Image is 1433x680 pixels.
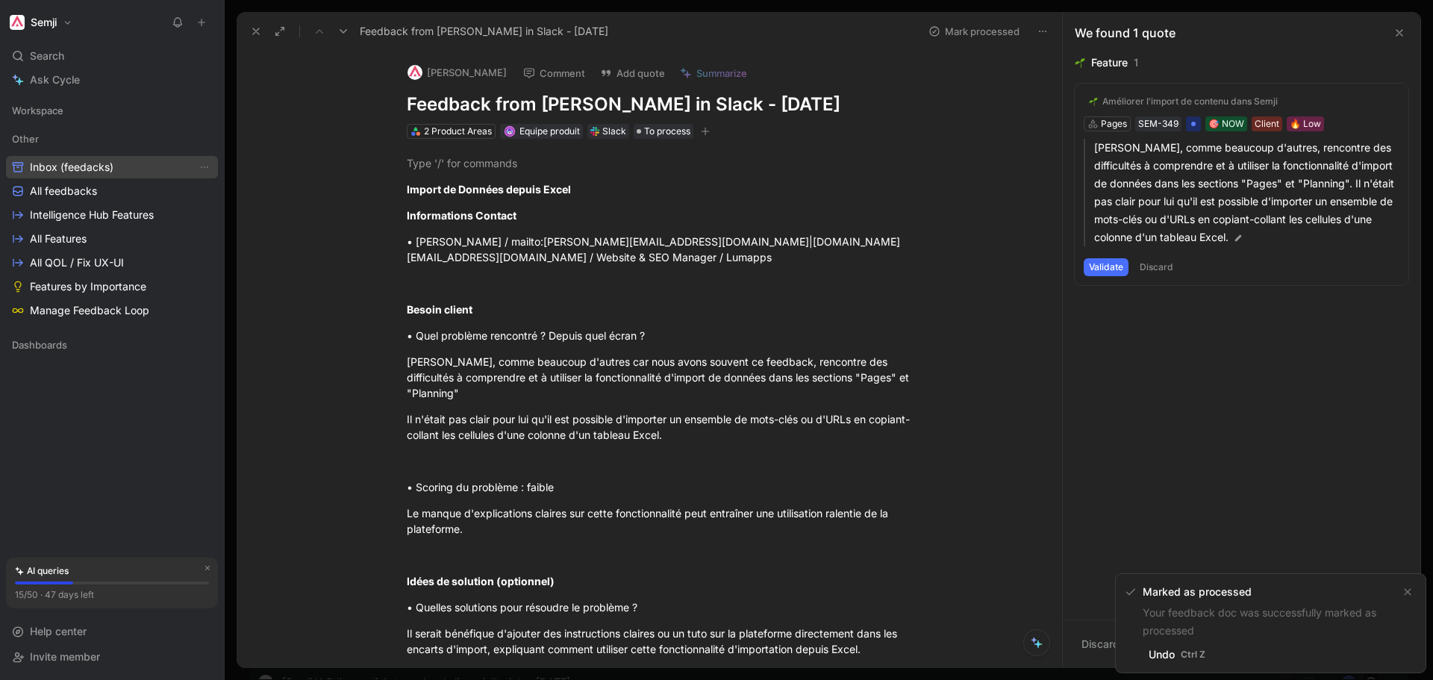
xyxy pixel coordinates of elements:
button: Validate [1084,258,1128,276]
span: Feedback from [PERSON_NAME] in Slack - [DATE] [360,22,608,40]
div: Il serait bénéfique d'ajouter des instructions claires ou un tuto sur la plateforme directement d... [407,626,923,657]
div: Dashboards [6,334,218,356]
a: All QOL / Fix UX-UI [6,252,218,274]
div: • Quelles solutions pour résoudre le problème ? [407,599,923,615]
a: Ask Cycle [6,69,218,91]
button: Mark processed [922,21,1026,42]
span: Equipe produit [519,125,580,137]
div: Il n'était pas clair pour lui qu'il est possible d'importer un ensemble de mots-clés ou d'URLs en... [407,411,923,443]
img: 🌱 [1075,57,1085,68]
strong: Besoin client [407,303,472,316]
a: Features by Importance [6,275,218,298]
div: • [PERSON_NAME] / mailto:[PERSON_NAME][EMAIL_ADDRESS][DOMAIN_NAME]|[DOMAIN_NAME][EMAIL_ADDRESS][D... [407,234,923,265]
div: Le manque d'explications claires sur cette fonctionnalité peut entraîner une utilisation ralentie... [407,505,923,537]
span: Workspace [12,103,63,118]
div: To process [634,124,693,139]
div: Ctrl [1181,647,1197,662]
div: Marked as processed [1143,583,1393,601]
span: Summarize [696,66,747,80]
span: All QOL / Fix UX-UI [30,255,124,270]
span: Inbox (feedacks) [30,160,113,175]
strong: Informations Contact [407,209,516,222]
div: Other [6,128,218,150]
span: All Features [30,231,87,246]
div: [PERSON_NAME], comme beaucoup d'autres car nous avons souvent ce feedback, rencontre des difficul... [407,354,923,401]
a: Manage Feedback Loop [6,299,218,322]
div: OtherInbox (feedacks)View actionsAll feedbacksIntelligence Hub FeaturesAll FeaturesAll QOL / Fix ... [6,128,218,322]
button: Discard all [1075,632,1140,656]
div: AI queries [15,564,69,578]
img: Semji [10,15,25,30]
span: Help center [30,625,87,637]
span: Undo [1149,646,1175,664]
button: 🌱Améliorer l'import de contenu dans Semji [1084,93,1283,110]
div: Help center [6,620,218,643]
a: All Features [6,228,218,250]
p: [PERSON_NAME], comme beaucoup d'autres, rencontre des difficultés à comprendre et à utiliser la f... [1094,139,1399,246]
div: • Quel problème rencontré ? Depuis quel écran ? [407,328,923,343]
button: Summarize [673,63,754,84]
div: • Scoring du problème : faible [407,479,923,495]
span: Invite member [30,650,100,663]
img: logo [408,65,422,80]
button: Add quote [593,63,672,84]
span: Search [30,47,64,65]
div: Améliorer l'import de contenu dans Semji [1102,96,1278,107]
h1: Semji [31,16,57,29]
span: Manage Feedback Loop [30,303,149,318]
a: All feedbacks [6,180,218,202]
strong: Import de Données depuis Excel [407,183,571,196]
div: Invite member [6,646,218,668]
div: We found 1 quote [1075,24,1176,42]
span: To process [644,124,690,139]
button: UndoCtrlZ [1143,646,1214,664]
strong: Idées de solution (optionnel) [407,575,555,587]
div: Workspace [6,99,218,122]
div: Feature [1091,54,1128,72]
span: Your feedback doc was successfully marked as processed [1143,606,1376,637]
a: Inbox (feedacks)View actions [6,156,218,178]
span: Features by Importance [30,279,146,294]
button: logo[PERSON_NAME] [401,61,513,84]
div: 15/50 · 47 days left [15,587,94,602]
h1: Feedback from [PERSON_NAME] in Slack - [DATE] [407,93,923,116]
img: pen.svg [1233,233,1243,243]
div: 2 Product Areas [424,124,492,139]
div: Slack [602,124,626,139]
div: Dashboards [6,334,218,361]
img: 🌱 [1089,97,1098,106]
img: avatar [505,128,513,136]
div: Z [1197,647,1208,662]
span: All feedbacks [30,184,97,199]
div: Search [6,45,218,67]
span: Ask Cycle [30,71,80,89]
button: View actions [197,160,212,175]
span: Other [12,131,39,146]
a: Intelligence Hub Features [6,204,218,226]
span: Intelligence Hub Features [30,208,154,222]
button: Comment [516,63,592,84]
div: 1 [1134,54,1139,72]
button: SemjiSemji [6,12,76,33]
button: Discard [1134,258,1178,276]
span: Dashboards [12,337,67,352]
